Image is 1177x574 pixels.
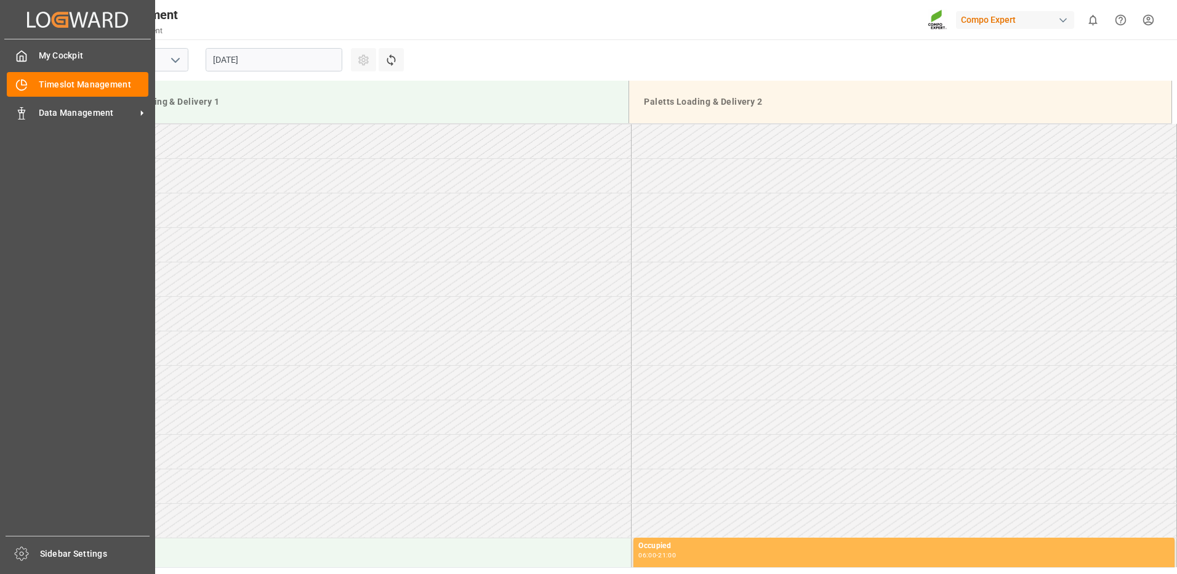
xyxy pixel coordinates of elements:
a: My Cockpit [7,44,148,68]
input: DD.MM.YYYY [206,48,342,71]
span: Data Management [39,107,136,119]
span: Sidebar Settings [40,548,150,560]
div: Paletts Loading & Delivery 1 [96,91,619,113]
button: open menu [166,51,184,70]
span: My Cockpit [39,49,149,62]
div: 06:00 [638,552,656,558]
button: Compo Expert [956,8,1079,31]
button: show 0 new notifications [1079,6,1107,34]
div: Occupied [638,540,1170,552]
span: Timeslot Management [39,78,149,91]
button: Help Center [1107,6,1135,34]
img: Screenshot%202023-09-29%20at%2010.02.21.png_1712312052.png [928,9,947,31]
div: Compo Expert [956,11,1074,29]
a: Timeslot Management [7,72,148,96]
div: Paletts Loading & Delivery 2 [639,91,1162,113]
div: - [656,552,658,558]
div: 21:00 [658,552,676,558]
